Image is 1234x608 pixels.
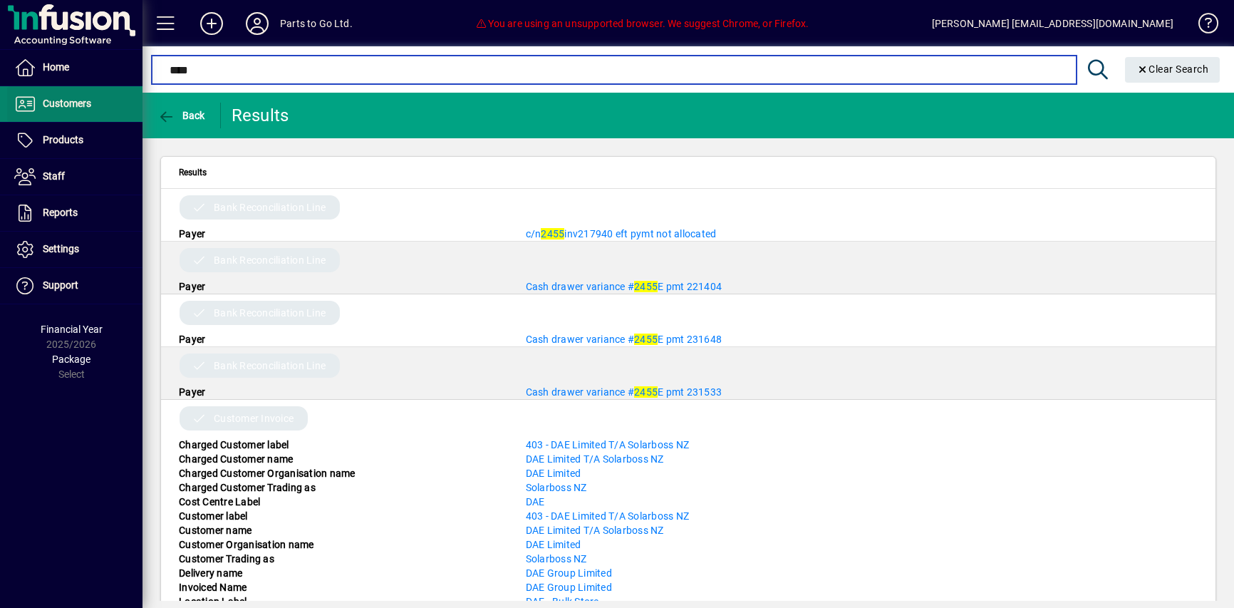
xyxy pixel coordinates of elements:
a: DAE Limited T/A Solarboss NZ [526,453,664,465]
div: [PERSON_NAME] [EMAIL_ADDRESS][DOMAIN_NAME] [932,12,1173,35]
a: DAE Limited [526,539,581,550]
em: 2455 [634,386,658,398]
a: DAE Limited T/A Solarboss NZ [526,525,664,536]
a: Staff [7,159,142,195]
a: Products [7,123,142,158]
em: 2455 [634,281,658,292]
a: Solarboss NZ [526,482,587,493]
a: Customers [7,86,142,122]
a: 403 - DAE Limited T/A Solarboss NZ [526,510,690,522]
span: Products [43,134,83,145]
a: Cash drawer variance #2455E pmt 221404 [526,281,722,292]
div: Delivery name [168,566,515,580]
button: Profile [234,11,280,36]
a: Reports [7,195,142,231]
span: Back [157,110,205,121]
span: Bank Reconciliation Line [214,253,326,267]
a: Cash drawer variance #2455E pmt 231533 [526,386,722,398]
a: Cash drawer variance #2455E pmt 231648 [526,334,722,345]
span: Cash drawer variance # E pmt 231648 [526,334,722,345]
span: Financial Year [41,324,103,335]
a: DAE Group Limited [526,582,612,593]
span: c/n inv217940 eft pymt not allocated [526,228,717,239]
div: Charged Customer Organisation name [168,466,515,480]
div: Customer Organisation name [168,537,515,552]
div: Charged Customer name [168,452,515,466]
span: Customer Invoice [214,411,294,426]
div: Invoiced Name [168,580,515,594]
span: Settings [43,243,79,254]
div: Customer name [168,523,515,537]
div: Charged Customer label [168,438,515,452]
div: Payer [168,227,515,241]
span: Package [52,354,90,365]
span: Cash drawer variance # E pmt 231533 [526,386,722,398]
span: Reports [43,207,78,218]
a: Home [7,50,142,86]
div: Cost Centre Label [168,495,515,509]
span: Bank Reconciliation Line [214,359,326,373]
span: Home [43,61,69,73]
em: 2455 [541,228,564,239]
div: Charged Customer Trading as [168,480,515,495]
a: Solarboss NZ [526,553,587,565]
a: DAE - Bulk Store [526,596,599,607]
span: Results [179,165,207,180]
a: Support [7,268,142,304]
div: Payer [168,279,515,294]
a: c/n2455inv217940 eft pymt not allocated [526,228,717,239]
span: Staff [43,170,65,182]
a: DAE [526,496,545,507]
span: Customers [43,98,91,109]
a: DAE Group Limited [526,567,612,579]
a: Settings [7,232,142,267]
div: Results [232,104,292,127]
span: Bank Reconciliation Line [214,306,326,320]
button: Add [189,11,234,36]
button: Back [154,103,209,128]
app-page-header-button: Back [142,103,221,128]
div: Customer label [168,509,515,523]
div: Payer [168,332,515,346]
span: Clear Search [1136,63,1209,75]
span: Bank Reconciliation Line [214,200,326,215]
div: Parts to Go Ltd. [280,12,353,35]
button: Clear [1125,57,1220,83]
a: DAE Limited [526,468,581,479]
span: Cash drawer variance # E pmt 221404 [526,281,722,292]
div: Customer Trading as [168,552,515,566]
em: 2455 [634,334,658,345]
a: 403 - DAE Limited T/A Solarboss NZ [526,439,690,450]
a: Knowledge Base [1188,3,1216,49]
span: You are using an unsupported browser. We suggest Chrome, or Firefox. [475,18,809,29]
div: Payer [168,385,515,399]
span: Support [43,279,78,291]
